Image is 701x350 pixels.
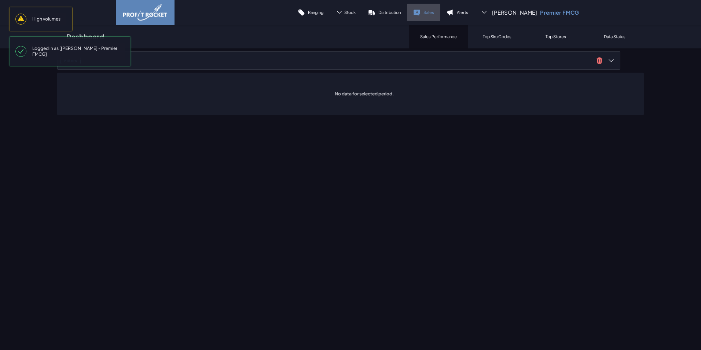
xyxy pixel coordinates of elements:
[335,91,394,97] p: No data for selected period.
[457,10,468,15] p: Alerts
[123,4,167,21] img: image
[546,34,566,39] p: Top Stores
[344,10,356,15] span: Stock
[57,25,114,48] a: Dashboard
[440,4,474,21] a: Alerts
[420,34,457,39] p: Sales Performance
[604,34,625,39] p: Data Status
[407,4,440,21] a: Sales
[26,13,66,25] span: High volumes
[423,10,434,15] p: Sales
[378,10,401,15] p: Distribution
[308,10,323,15] p: Ranging
[492,9,537,16] span: [PERSON_NAME]
[540,9,579,16] p: Premier FMCG
[291,4,330,21] a: Ranging
[483,34,511,39] p: Top Sku Codes
[362,4,407,21] a: Distribution
[26,43,125,60] span: Logged in as [[PERSON_NAME] - Premier FMCG]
